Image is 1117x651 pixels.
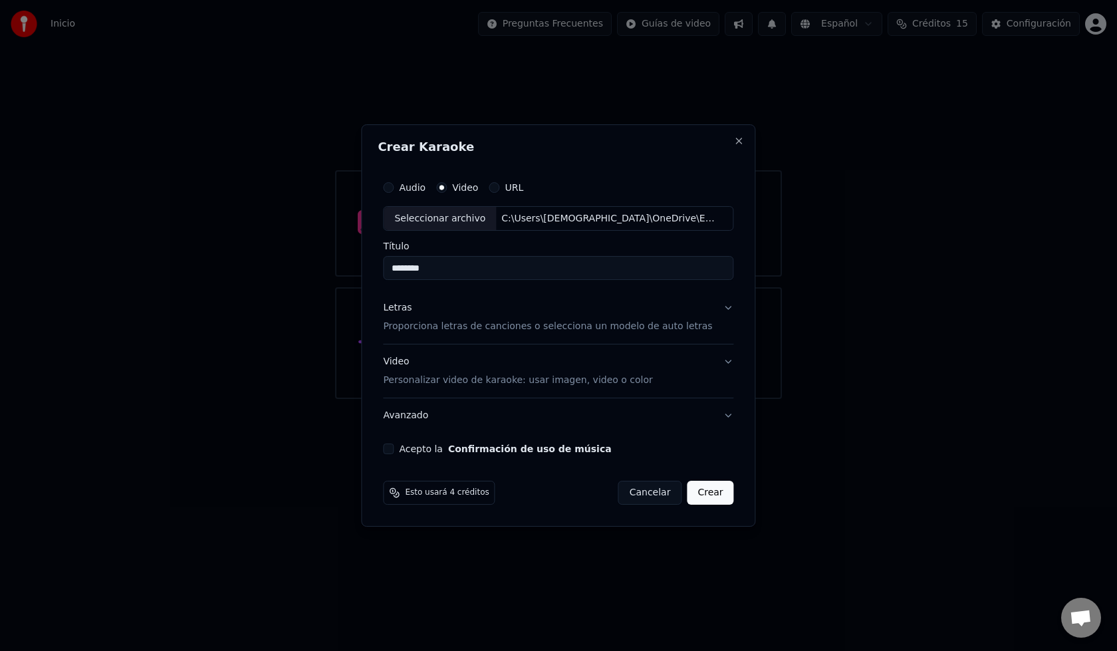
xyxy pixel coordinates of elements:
label: Acepto la [399,444,611,454]
button: Avanzado [383,398,733,433]
span: Esto usará 4 créditos [405,487,489,498]
div: Seleccionar archivo [384,207,496,231]
div: C:\Users\[DEMOGRAPHIC_DATA]\OneDrive\Escritorio\Dualidad.mp4 [496,212,722,225]
label: Título [383,242,733,251]
label: Video [452,183,478,192]
button: Crear [687,481,733,505]
button: Acepto la [448,444,612,454]
p: Proporciona letras de canciones o selecciona un modelo de auto letras [383,321,712,334]
button: LetrasProporciona letras de canciones o selecciona un modelo de auto letras [383,291,733,344]
p: Personalizar video de karaoke: usar imagen, video o color [383,374,652,387]
div: Video [383,356,652,388]
label: Audio [399,183,426,192]
button: Cancelar [618,481,682,505]
div: Letras [383,302,412,315]
h2: Crear Karaoke [378,141,739,153]
button: VideoPersonalizar video de karaoke: usar imagen, video o color [383,345,733,398]
label: URL [505,183,523,192]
